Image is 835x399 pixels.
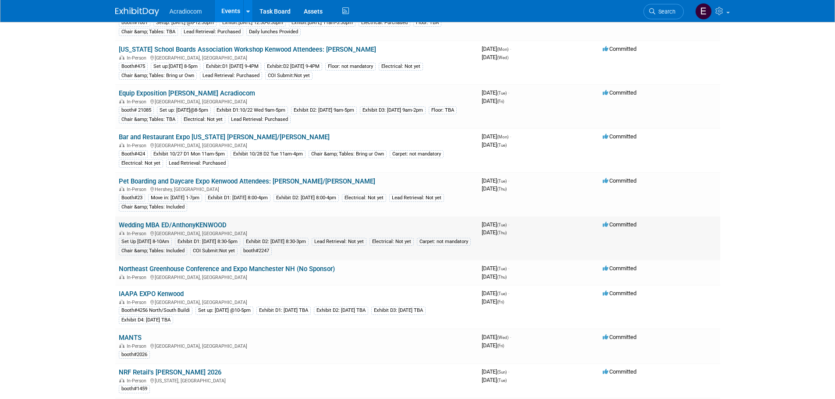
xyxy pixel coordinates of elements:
div: Booth#475 [119,63,148,71]
a: [US_STATE] School Boards Association Workshop Kenwood Attendees: [PERSON_NAME] [119,46,376,53]
a: MANTS [119,334,142,342]
img: ExhibitDay [115,7,159,16]
div: Electrical: Not yet [181,116,225,124]
div: Floor: TBA [413,19,441,27]
div: Move in: [DATE] 1-7pm [148,194,202,202]
img: In-Person Event [119,231,124,235]
div: Chair &amp; Tables: Bring ur Own [119,72,197,80]
div: Exhibit D2: [DATE] 8:00-4pm [274,194,339,202]
a: Equip Exposition [PERSON_NAME] Acradiocom [119,89,255,97]
span: - [508,177,509,184]
span: (Mon) [497,134,508,139]
span: (Fri) [497,300,504,304]
span: [DATE] [482,298,504,305]
span: [DATE] [482,54,508,60]
div: Chair &amp; Tables: TBA [119,28,178,36]
span: - [508,290,509,297]
div: Exhibit D1:10/22 Wed 9am-5pm [214,106,288,114]
div: Electrical: Not yet [342,194,386,202]
div: [GEOGRAPHIC_DATA], [GEOGRAPHIC_DATA] [119,98,475,105]
span: In-Person [127,275,149,280]
span: In-Person [127,143,149,148]
div: Set up: [DATE] @10-5pm [195,307,253,314]
span: [DATE] [482,177,509,184]
div: booth#1459 [119,385,150,393]
div: [GEOGRAPHIC_DATA], [GEOGRAPHIC_DATA] [119,141,475,148]
img: In-Person Event [119,300,124,304]
a: NRF Retail's [PERSON_NAME] 2026 [119,368,221,376]
span: Committed [603,89,636,96]
span: [DATE] [482,377,507,383]
span: In-Person [127,187,149,192]
span: [DATE] [482,46,511,52]
div: Exhibit D1: [DATE] 8:30-5pm [175,238,240,246]
span: In-Person [127,300,149,305]
div: Exhibit:[DATE] 11am-3:30pm [289,19,355,27]
div: Exhibit D3: [DATE] 9am-2pm [360,106,426,114]
div: booth#2247 [241,247,272,255]
div: Hershey, [GEOGRAPHIC_DATA] [119,185,475,192]
span: [DATE] [482,290,509,297]
div: [GEOGRAPHIC_DATA], [GEOGRAPHIC_DATA] [119,298,475,305]
span: In-Person [127,378,149,384]
div: Daily lunches Provided [246,28,301,36]
div: Exhibit D2: [DATE] 8:30-3pm [243,238,309,246]
div: Electrical: Not yet [379,63,423,71]
span: - [510,46,511,52]
img: In-Person Event [119,187,124,191]
span: [DATE] [482,368,509,375]
span: - [508,89,509,96]
div: Set Up [DATE] 8-10Am [119,238,172,246]
span: (Fri) [497,343,504,348]
span: In-Person [127,231,149,237]
div: Exhibit D3: [DATE] TBA [371,307,426,314]
span: Search [655,8,675,15]
div: Lead Retrieval: Not yet [312,238,366,246]
a: Wedding MBA ED/AnthonyKENWOOD [119,221,227,229]
span: (Tue) [497,378,507,383]
div: [GEOGRAPHIC_DATA], [GEOGRAPHIC_DATA] [119,273,475,280]
div: [GEOGRAPHIC_DATA], [GEOGRAPHIC_DATA] [119,54,475,61]
span: [DATE] [482,185,507,192]
div: Set up: [DATE]@8-5pm [157,106,211,114]
span: (Tue) [497,143,507,148]
span: - [508,221,509,228]
span: (Fri) [497,99,504,104]
span: [DATE] [482,273,507,280]
div: Booth#424 [119,150,148,158]
div: Chair &amp; Tables: TBA [119,116,178,124]
span: (Sun) [497,370,507,374]
div: [GEOGRAPHIC_DATA], [GEOGRAPHIC_DATA] [119,342,475,349]
span: (Tue) [497,179,507,184]
span: Committed [603,221,636,228]
div: [GEOGRAPHIC_DATA], [GEOGRAPHIC_DATA] [119,230,475,237]
div: Exhibit:D2 [DATE] 9-4PM [264,63,322,71]
span: (Tue) [497,222,507,227]
div: Floor: not mandatory [325,63,376,71]
span: [DATE] [482,221,509,228]
span: Committed [603,177,636,184]
div: Lead Retrieval: Purchased [200,72,262,80]
div: Lead Retrieval: Purchased [166,159,228,167]
div: Exhibit D2: [DATE] TBA [314,307,368,314]
div: Electrical: Not yet [370,238,414,246]
span: Acradiocom [170,8,202,15]
span: [DATE] [482,89,509,96]
span: [DATE] [482,229,507,236]
div: COI Submit:Not yet [265,72,313,80]
span: [DATE] [482,334,511,340]
div: booth# 21085 [119,106,154,114]
div: Exhibit:[DATE] 12:30-6:30pm [220,19,286,27]
span: In-Person [127,343,149,349]
div: Exhibit 10/28 D2 Tue 11am-4pm [231,150,306,158]
div: Booth#4256 North/South Buildi [119,307,192,314]
span: (Wed) [497,335,508,340]
img: Elizabeth Martinez [695,3,712,20]
span: [DATE] [482,141,507,148]
div: Set up:[DATE] 8-5pm [151,63,200,71]
div: Exhibit 10/27 D1 Mon 11am-5pm [151,150,227,158]
span: Committed [603,265,636,272]
div: Exhibit:D1 [DATE] 9-4PM [203,63,261,71]
span: - [508,368,509,375]
div: Carpet: not mandatory [417,238,471,246]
